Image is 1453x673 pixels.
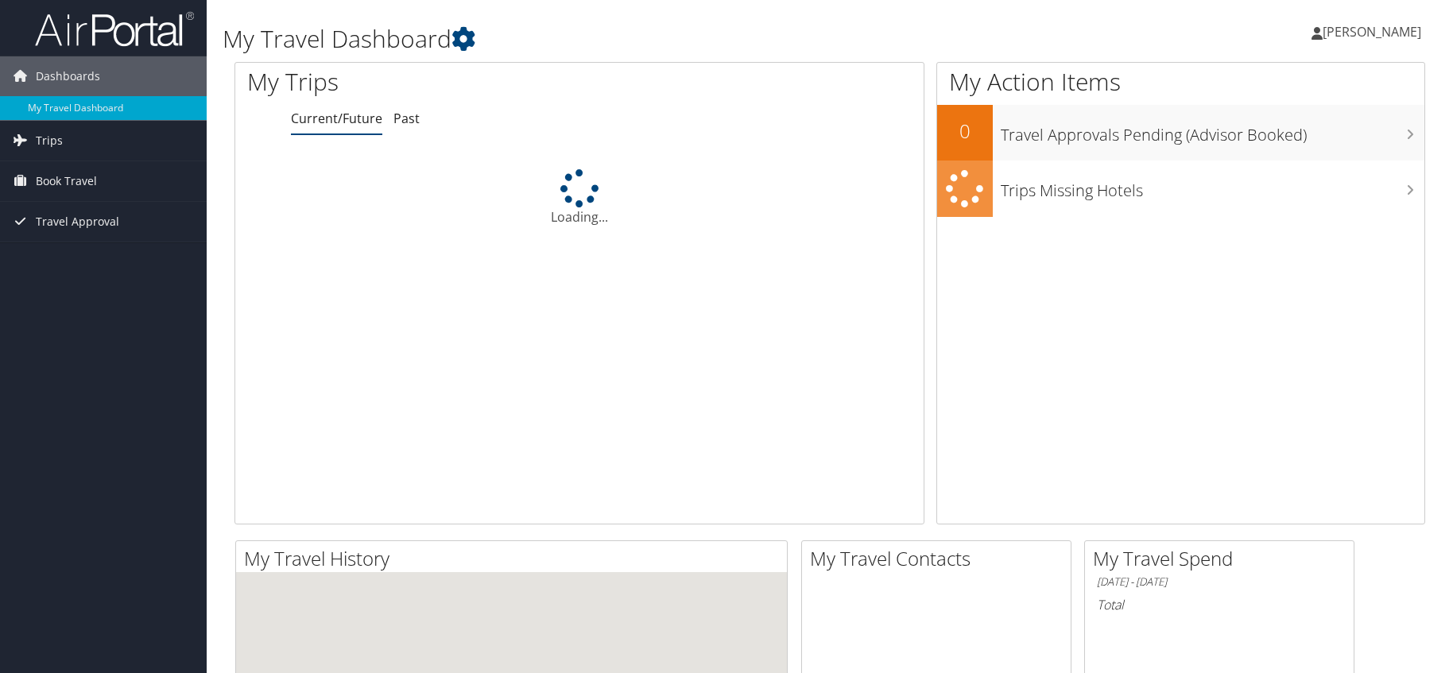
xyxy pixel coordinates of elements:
[1001,172,1424,202] h3: Trips Missing Hotels
[937,118,993,145] h2: 0
[937,105,1424,161] a: 0Travel Approvals Pending (Advisor Booked)
[1312,8,1437,56] a: [PERSON_NAME]
[810,545,1071,572] h2: My Travel Contacts
[36,56,100,96] span: Dashboards
[393,110,420,127] a: Past
[1323,23,1421,41] span: [PERSON_NAME]
[291,110,382,127] a: Current/Future
[1093,545,1354,572] h2: My Travel Spend
[1097,596,1342,613] h6: Total
[1001,116,1424,146] h3: Travel Approvals Pending (Advisor Booked)
[36,161,97,201] span: Book Travel
[35,10,194,48] img: airportal-logo.png
[235,169,924,226] div: Loading...
[36,121,63,161] span: Trips
[36,202,119,242] span: Travel Approval
[937,65,1424,99] h1: My Action Items
[937,161,1424,217] a: Trips Missing Hotels
[244,545,787,572] h2: My Travel History
[247,65,625,99] h1: My Trips
[223,22,1033,56] h1: My Travel Dashboard
[1097,574,1342,590] h6: [DATE] - [DATE]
